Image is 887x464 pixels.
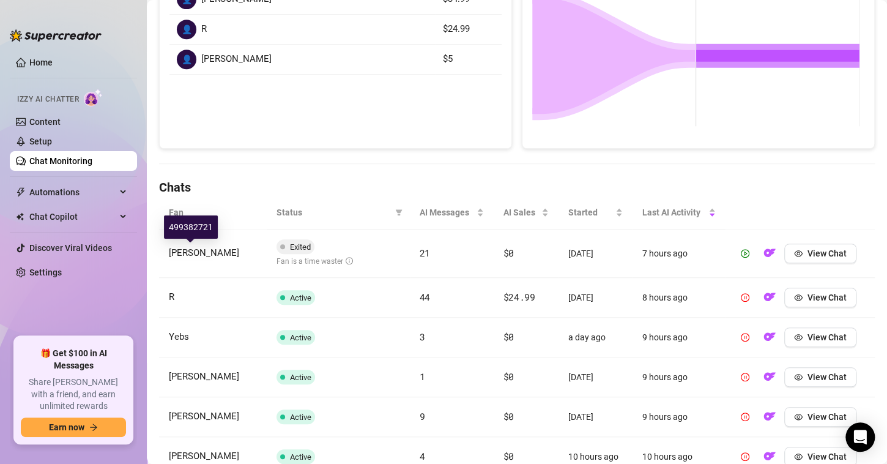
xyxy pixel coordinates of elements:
a: Settings [29,268,62,277]
span: Active [290,293,311,302]
button: View Chat [784,367,856,387]
span: Chat Copilot [29,207,116,226]
button: View Chat [784,407,856,427]
th: Fan [159,196,267,230]
span: filter [395,209,403,216]
button: OF [760,367,779,387]
span: 44 [420,291,430,303]
th: Started [559,196,633,230]
span: info-circle [346,257,353,264]
span: pause-circle [741,293,749,302]
span: View Chat [807,293,847,302]
span: Earn now [49,422,84,432]
span: $0 [503,331,514,343]
span: Active [290,452,311,462]
span: [PERSON_NAME] [169,411,239,422]
span: pause-circle [741,333,749,342]
span: $0 [503,450,514,462]
td: [DATE] [559,397,633,437]
span: Active [290,413,311,422]
span: 🎁 Get $100 in AI Messages [21,348,126,372]
a: OF [760,375,779,384]
span: eye [794,293,803,302]
span: Izzy AI Chatter [17,94,79,105]
span: 4 [420,450,425,462]
span: $0 [503,370,514,383]
td: 7 hours ago [633,230,726,278]
span: R [169,291,174,302]
button: OF [760,327,779,347]
button: View Chat [784,288,856,307]
span: View Chat [807,372,847,382]
span: eye [794,452,803,461]
span: eye [794,413,803,421]
img: OF [763,410,776,422]
img: OF [763,370,776,383]
div: 👤 [177,20,196,39]
span: Automations [29,182,116,202]
img: Chat Copilot [16,212,24,221]
span: View Chat [807,332,847,342]
span: Active [290,333,311,342]
img: OF [763,291,776,303]
th: AI Messages [410,196,494,230]
span: arrow-right [89,423,98,432]
img: OF [763,247,776,259]
span: pause-circle [741,413,749,421]
td: 9 hours ago [633,397,726,437]
span: 1 [420,370,425,383]
span: play-circle [741,249,749,258]
span: $0 [503,247,514,259]
span: eye [794,333,803,342]
th: AI Sales [494,196,559,230]
span: Started [568,206,613,219]
td: 9 hours ago [633,357,726,397]
span: eye [794,373,803,381]
span: Yebs [169,331,189,342]
td: 9 hours ago [633,318,726,357]
img: OF [763,331,776,343]
span: View Chat [807,412,847,422]
span: Status [276,206,390,219]
span: thunderbolt [16,187,26,197]
span: AI Messages [420,206,474,219]
span: 3 [420,331,425,343]
span: Exited [290,242,311,252]
div: Open Intercom Messenger [845,422,875,452]
span: [PERSON_NAME] [201,52,272,67]
th: Last AI Activity [633,196,726,230]
span: [PERSON_NAME] [169,371,239,382]
span: pause-circle [741,452,749,461]
button: OF [760,407,779,427]
a: Home [29,58,53,67]
img: OF [763,450,776,462]
span: Share [PERSON_NAME] with a friend, and earn unlimited rewards [21,376,126,413]
a: OF [760,335,779,345]
a: OF [760,414,779,424]
span: Active [290,373,311,382]
div: 👤 [177,50,196,69]
span: $24.99 [503,291,535,303]
button: Earn nowarrow-right [21,417,126,437]
span: View Chat [807,249,847,258]
td: [DATE] [559,230,633,278]
button: View Chat [784,327,856,347]
a: Setup [29,137,52,146]
img: AI Chatter [84,89,103,107]
button: OF [760,244,779,263]
button: View Chat [784,244,856,263]
td: 8 hours ago [633,278,726,318]
span: Fan is a time waster [276,257,353,266]
article: $24.99 [442,22,494,37]
span: [PERSON_NAME] [169,451,239,462]
span: pause-circle [741,373,749,381]
a: OF [760,454,779,464]
td: [DATE] [559,278,633,318]
span: [PERSON_NAME] [169,247,239,258]
img: logo-BBDzfeDw.svg [10,29,102,42]
a: Chat Monitoring [29,156,92,166]
td: a day ago [559,318,633,357]
span: filter [393,203,405,222]
a: OF [760,295,779,305]
span: eye [794,249,803,258]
